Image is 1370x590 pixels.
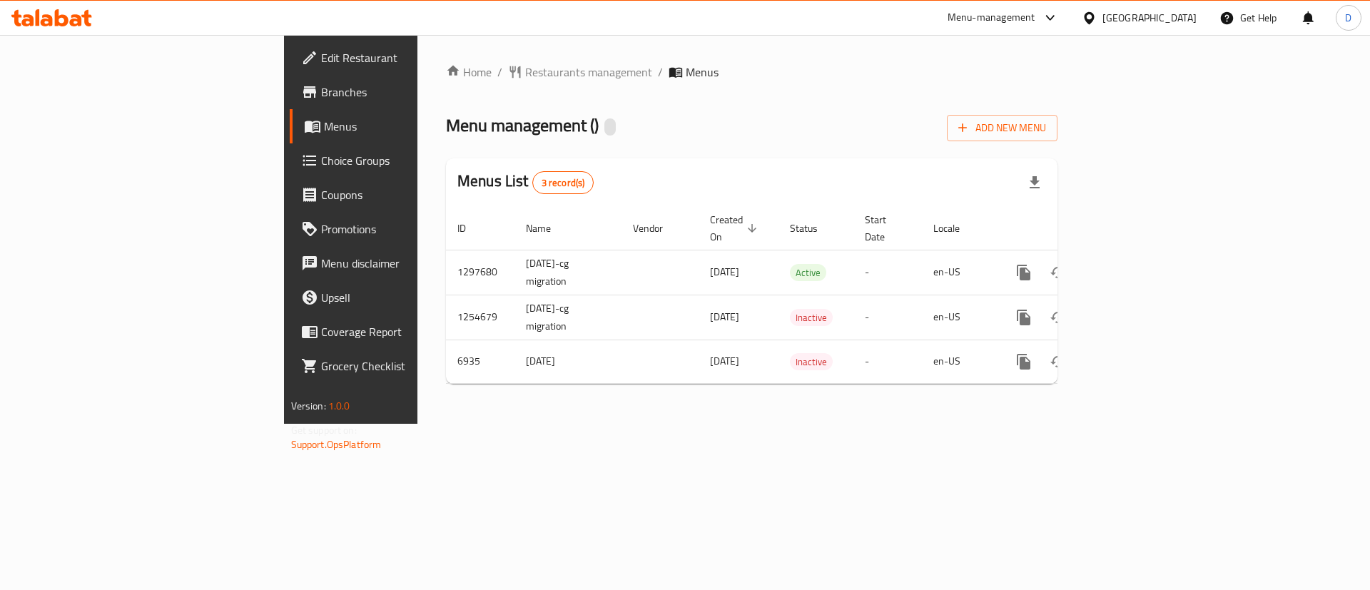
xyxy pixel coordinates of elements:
[710,307,739,326] span: [DATE]
[290,280,513,315] a: Upsell
[290,246,513,280] a: Menu disclaimer
[321,83,502,101] span: Branches
[933,220,978,237] span: Locale
[1102,10,1197,26] div: [GEOGRAPHIC_DATA]
[790,265,826,281] span: Active
[948,9,1035,26] div: Menu-management
[321,220,502,238] span: Promotions
[790,354,833,370] span: Inactive
[446,109,599,141] span: Menu management ( )
[790,220,836,237] span: Status
[1007,300,1041,335] button: more
[710,263,739,281] span: [DATE]
[290,315,513,349] a: Coverage Report
[1345,10,1351,26] span: D
[533,176,594,190] span: 3 record(s)
[457,171,594,194] h2: Menus List
[290,349,513,383] a: Grocery Checklist
[790,310,833,326] span: Inactive
[790,264,826,281] div: Active
[324,118,502,135] span: Menus
[526,220,569,237] span: Name
[446,63,1057,81] nav: breadcrumb
[457,220,484,237] span: ID
[658,63,663,81] li: /
[321,152,502,169] span: Choice Groups
[1007,255,1041,290] button: more
[1007,345,1041,379] button: more
[958,119,1046,137] span: Add New Menu
[328,397,350,415] span: 1.0.0
[633,220,681,237] span: Vendor
[291,435,382,454] a: Support.OpsPlatform
[321,323,502,340] span: Coverage Report
[514,250,621,295] td: [DATE]-cg migration
[686,63,719,81] span: Menus
[532,171,594,194] div: Total records count
[321,186,502,203] span: Coupons
[321,49,502,66] span: Edit Restaurant
[790,353,833,370] div: Inactive
[1041,345,1075,379] button: Change Status
[321,289,502,306] span: Upsell
[321,357,502,375] span: Grocery Checklist
[290,178,513,212] a: Coupons
[446,207,1155,384] table: enhanced table
[290,109,513,143] a: Menus
[947,115,1057,141] button: Add New Menu
[853,340,922,383] td: -
[290,212,513,246] a: Promotions
[1018,166,1052,200] div: Export file
[853,295,922,340] td: -
[710,211,761,245] span: Created On
[290,41,513,75] a: Edit Restaurant
[865,211,905,245] span: Start Date
[291,397,326,415] span: Version:
[922,340,995,383] td: en-US
[514,295,621,340] td: [DATE]-cg migration
[514,340,621,383] td: [DATE]
[853,250,922,295] td: -
[508,63,652,81] a: Restaurants management
[922,295,995,340] td: en-US
[321,255,502,272] span: Menu disclaimer
[710,352,739,370] span: [DATE]
[525,63,652,81] span: Restaurants management
[290,75,513,109] a: Branches
[291,421,357,439] span: Get support on:
[995,207,1155,250] th: Actions
[1041,300,1075,335] button: Change Status
[922,250,995,295] td: en-US
[1041,255,1075,290] button: Change Status
[290,143,513,178] a: Choice Groups
[790,309,833,326] div: Inactive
